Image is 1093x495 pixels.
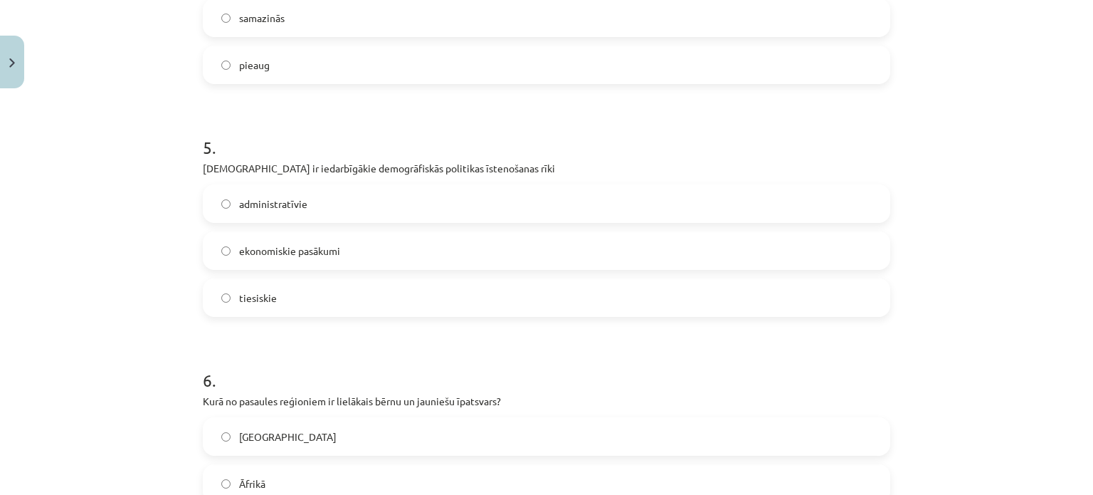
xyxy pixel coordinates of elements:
[239,11,285,26] span: samazinās
[239,58,270,73] span: pieaug
[203,394,890,409] p: Kurā no pasaules reģioniem ir lielākais bērnu un jauniešu īpatsvars?
[239,429,337,444] span: [GEOGRAPHIC_DATA]
[221,246,231,256] input: ekonomiskie pasākumi
[221,61,231,70] input: pieaug
[239,197,307,212] span: administratīvie
[239,291,277,306] span: tiesiskie
[239,244,340,259] span: ekonomiskie pasākumi
[221,479,231,489] input: Āfrikā
[9,58,15,68] img: icon-close-lesson-0947bae3869378f0d4975bcd49f059093ad1ed9edebbc8119c70593378902aed.svg
[203,161,890,176] p: [DEMOGRAPHIC_DATA] ir iedarbīgākie demogrāfiskās politikas īstenošanas rīki
[221,199,231,209] input: administratīvie
[203,345,890,390] h1: 6 .
[221,14,231,23] input: samazinās
[221,293,231,303] input: tiesiskie
[203,113,890,157] h1: 5 .
[221,432,231,442] input: [GEOGRAPHIC_DATA]
[239,476,265,491] span: Āfrikā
